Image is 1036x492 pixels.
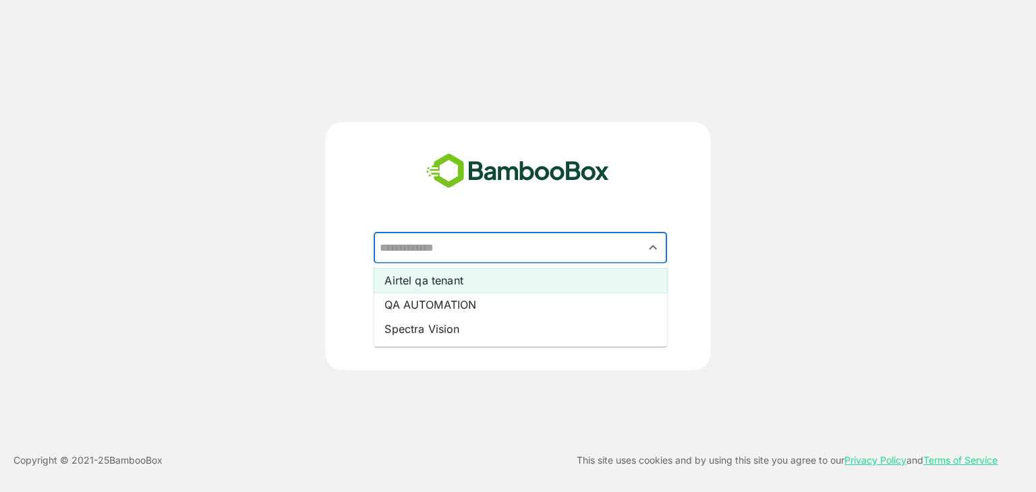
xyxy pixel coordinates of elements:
[844,454,906,466] a: Privacy Policy
[374,317,667,341] li: Spectra Vision
[923,454,998,466] a: Terms of Service
[374,293,667,317] li: QA AUTOMATION
[374,268,667,293] li: Airtel qa tenant
[577,452,998,468] p: This site uses cookies and by using this site you agree to our and
[644,239,662,257] button: Close
[419,149,616,193] img: bamboobox
[13,452,163,468] p: Copyright © 2021- 25 BambooBox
